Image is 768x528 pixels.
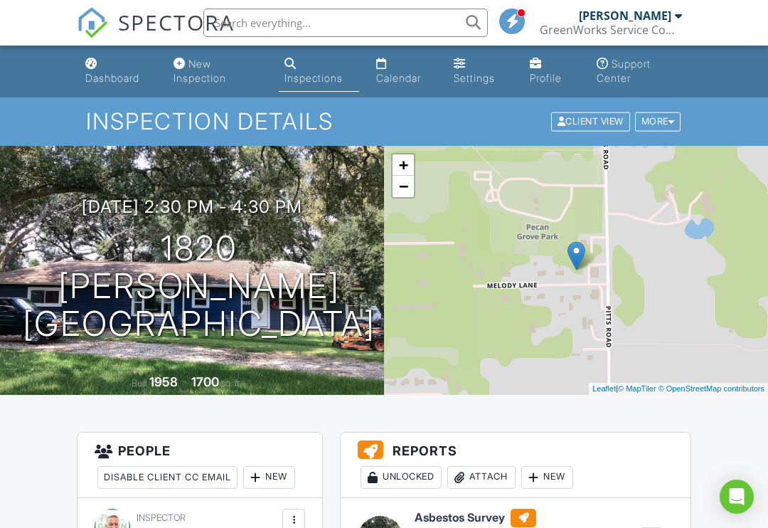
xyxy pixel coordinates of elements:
h1: Inspection Details [86,109,682,134]
div: Open Intercom Messenger [720,480,754,514]
div: More [635,112,681,132]
div: New [243,466,295,489]
div: 1958 [149,374,178,389]
div: 1700 [191,374,219,389]
h1: 1820 [PERSON_NAME] [GEOGRAPHIC_DATA] [23,230,375,342]
a: Leaflet [592,384,616,393]
span: Inspector [137,512,186,523]
div: New [521,466,573,489]
a: © OpenStreetMap contributors [658,384,764,393]
div: New Inspection [174,58,226,84]
span: sq. ft. [221,378,241,389]
h3: [DATE] 2:30 pm - 4:30 pm [82,197,302,216]
a: © MapTiler [618,384,656,393]
a: Calendar [370,51,437,92]
div: Client View [551,112,630,132]
div: Attach [447,466,516,489]
div: Calendar [376,72,421,84]
a: New Inspection [168,51,267,92]
h6: Asbestos Survey [415,509,585,527]
a: Support Center [591,51,688,92]
h3: Reports [341,433,690,498]
img: The Best Home Inspection Software - Spectora [77,7,108,38]
div: Dashboard [85,72,139,84]
a: Zoom out [393,176,414,197]
div: Support Center [597,58,651,84]
div: Unlocked [361,466,442,489]
h3: People [78,433,322,498]
div: Profile [530,72,562,84]
div: Inspections [284,72,343,84]
a: Profile [524,51,580,92]
span: Built [132,378,147,389]
a: Inspections [279,51,359,92]
span: SPECTORA [118,7,235,37]
a: SPECTORA [77,19,235,49]
a: Zoom in [393,154,414,176]
div: | [589,383,768,395]
a: Client View [550,115,634,126]
div: [PERSON_NAME] [579,9,671,23]
a: Dashboard [80,51,156,92]
div: Settings [454,72,495,84]
div: GreenWorks Service Company [540,23,682,37]
div: Disable Client CC Email [97,466,238,489]
a: Settings [448,51,512,92]
input: Search everything... [203,9,488,37]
